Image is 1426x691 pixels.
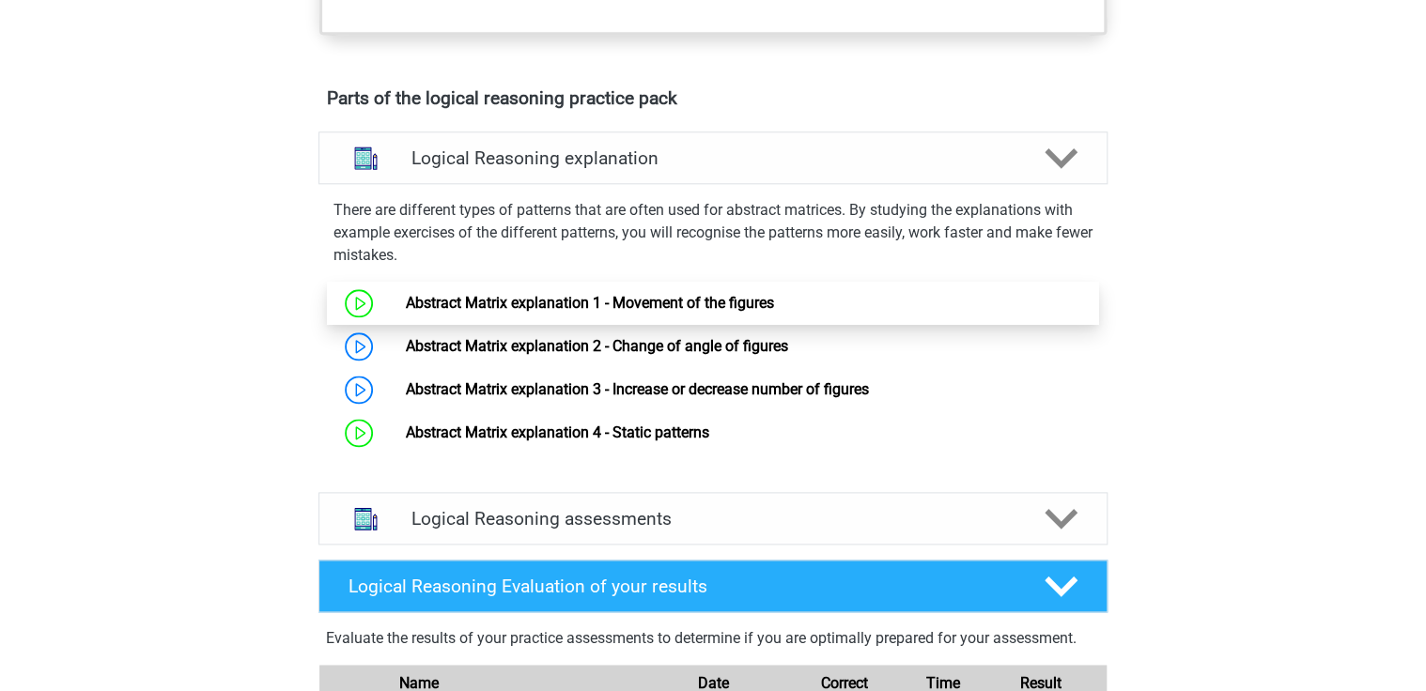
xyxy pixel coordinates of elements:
[349,576,1015,597] h4: Logical Reasoning Evaluation of your results
[311,492,1115,545] a: assessments Logical Reasoning assessments
[311,560,1115,612] a: Logical Reasoning Evaluation of your results
[411,508,1015,530] h4: Logical Reasoning assessments
[405,337,787,355] a: Abstract Matrix explanation 2 - Change of angle of figures
[405,294,773,312] a: Abstract Matrix explanation 1 - Movement of the figures
[326,627,1100,650] p: Evaluate the results of your practice assessments to determine if you are optimally prepared for ...
[333,199,1093,267] p: There are different types of patterns that are often used for abstract matrices. By studying the ...
[405,423,708,441] a: Abstract Matrix explanation 4 - Static patterns
[311,131,1115,184] a: explanations Logical Reasoning explanation
[405,380,868,398] a: Abstract Matrix explanation 3 - Increase or decrease number of figures
[342,495,390,543] img: logical reasoning assessments
[411,147,1015,169] h4: Logical Reasoning explanation
[327,87,1099,109] h4: Parts of the logical reasoning practice pack
[342,134,390,182] img: logical reasoning explanations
